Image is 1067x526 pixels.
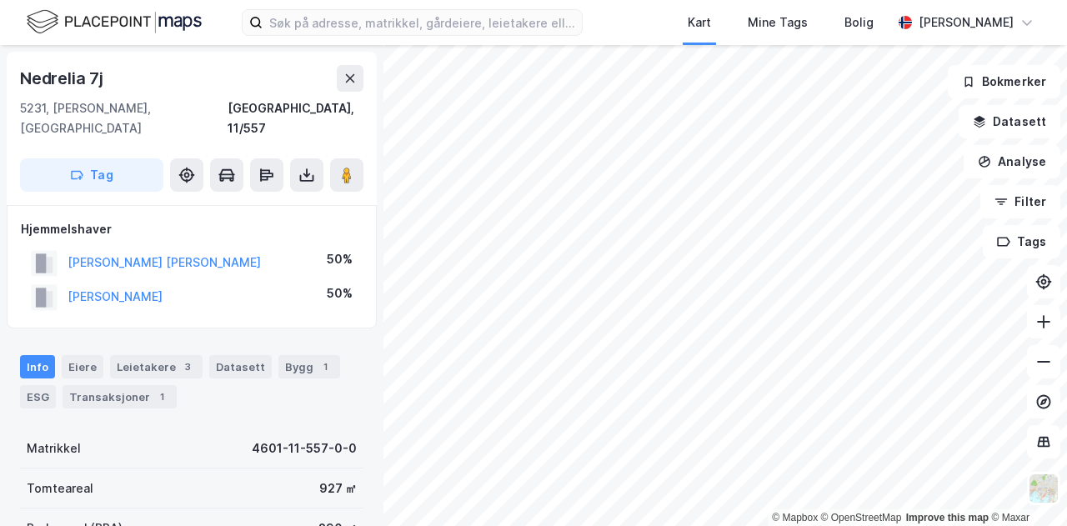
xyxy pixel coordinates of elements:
div: 1 [317,358,333,375]
div: Datasett [209,355,272,378]
iframe: Chat Widget [984,446,1067,526]
button: Analyse [964,145,1060,178]
div: 3 [179,358,196,375]
div: [GEOGRAPHIC_DATA], 11/557 [228,98,363,138]
div: Kontrollprogram for chat [984,446,1067,526]
div: Tomteareal [27,478,93,498]
div: Bygg [278,355,340,378]
input: Søk på adresse, matrikkel, gårdeiere, leietakere eller personer [263,10,582,35]
img: logo.f888ab2527a4732fd821a326f86c7f29.svg [27,8,202,37]
div: Transaksjoner [63,385,177,408]
div: Nedrelia 7j [20,65,107,92]
a: Mapbox [772,512,818,523]
div: 927 ㎡ [319,478,357,498]
button: Datasett [959,105,1060,138]
div: 5231, [PERSON_NAME], [GEOGRAPHIC_DATA] [20,98,228,138]
div: Eiere [62,355,103,378]
div: 1 [153,388,170,405]
button: Tag [20,158,163,192]
a: OpenStreetMap [821,512,902,523]
div: Leietakere [110,355,203,378]
div: ESG [20,385,56,408]
button: Filter [980,185,1060,218]
div: Matrikkel [27,438,81,458]
div: [PERSON_NAME] [919,13,1014,33]
div: 50% [327,249,353,269]
div: Bolig [844,13,874,33]
button: Bokmerker [948,65,1060,98]
div: 4601-11-557-0-0 [252,438,357,458]
a: Improve this map [906,512,989,523]
div: Info [20,355,55,378]
div: Mine Tags [748,13,808,33]
div: Hjemmelshaver [21,219,363,239]
div: 50% [327,283,353,303]
button: Tags [983,225,1060,258]
div: Kart [688,13,711,33]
